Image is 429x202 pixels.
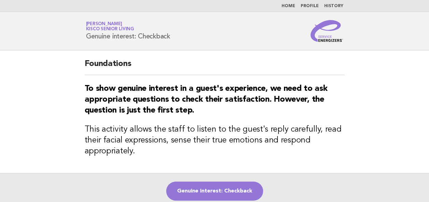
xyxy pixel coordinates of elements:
[86,27,134,32] span: Kisco Senior Living
[324,4,343,8] a: History
[86,22,170,40] h1: Genuine interest: Checkback
[85,58,345,75] h2: Foundations
[85,85,328,115] strong: To show genuine interest in a guest's experience, we need to ask appropriate questions to check t...
[301,4,319,8] a: Profile
[282,4,295,8] a: Home
[85,124,345,157] h3: This activity allows the staff to listen to the guest's reply carefully, read their facial expres...
[166,182,263,201] a: Genuine interest: Checkback
[311,20,343,42] img: Service Energizers
[86,22,134,31] a: [PERSON_NAME]Kisco Senior Living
